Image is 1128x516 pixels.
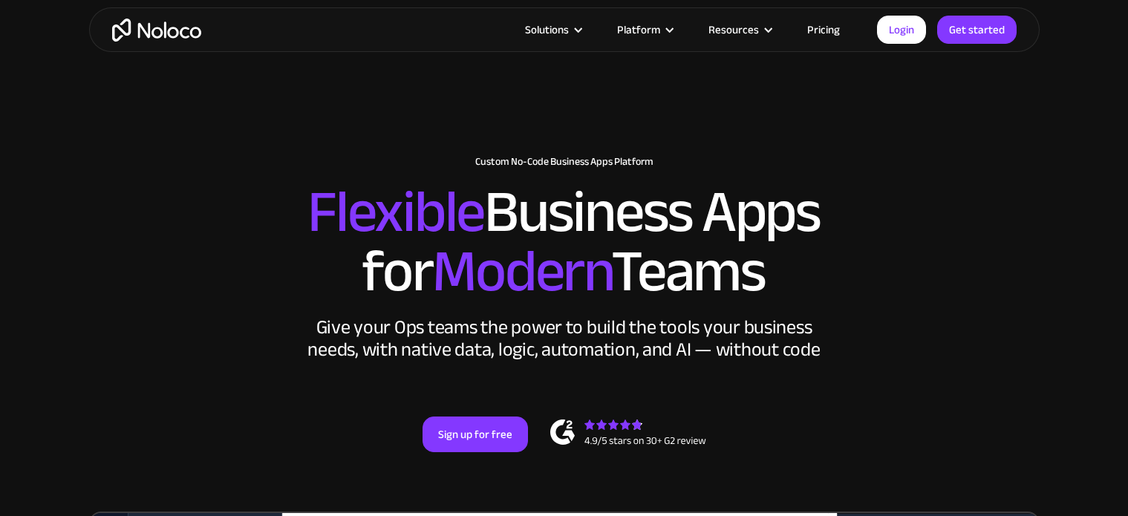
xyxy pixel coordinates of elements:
a: home [112,19,201,42]
div: Solutions [525,20,569,39]
a: Get started [937,16,1017,44]
div: Resources [708,20,759,39]
div: Platform [599,20,690,39]
span: Modern [432,216,611,327]
a: Pricing [789,20,858,39]
div: Give your Ops teams the power to build the tools your business needs, with native data, logic, au... [304,316,824,361]
div: Platform [617,20,660,39]
span: Flexible [307,157,484,267]
h2: Business Apps for Teams [104,183,1025,301]
a: Sign up for free [423,417,528,452]
div: Resources [690,20,789,39]
h1: Custom No-Code Business Apps Platform [104,156,1025,168]
div: Solutions [506,20,599,39]
a: Login [877,16,926,44]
